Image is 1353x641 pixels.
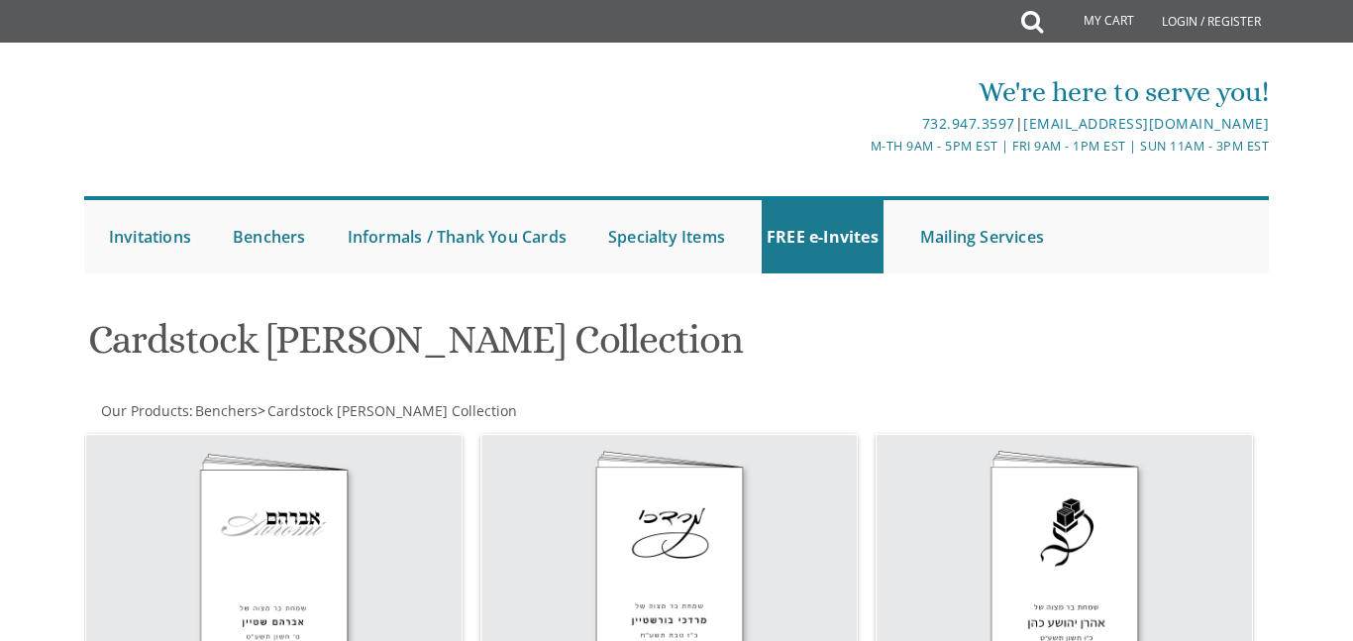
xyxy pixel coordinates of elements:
div: M-Th 9am - 5pm EST | Fri 9am - 1pm EST | Sun 11am - 3pm EST [480,136,1270,157]
a: FREE e-Invites [762,200,884,273]
a: Our Products [99,401,189,420]
div: | [480,112,1270,136]
a: Benchers [193,401,258,420]
div: We're here to serve you! [480,72,1270,112]
a: Invitations [104,200,196,273]
h1: Cardstock [PERSON_NAME] Collection [88,318,864,376]
a: Benchers [228,200,311,273]
a: Mailing Services [915,200,1049,273]
a: [EMAIL_ADDRESS][DOMAIN_NAME] [1023,114,1269,133]
a: Informals / Thank You Cards [343,200,572,273]
div: : [84,401,676,421]
span: Benchers [195,401,258,420]
span: Cardstock [PERSON_NAME] Collection [267,401,517,420]
a: My Cart [1041,2,1148,42]
a: 732.947.3597 [922,114,1015,133]
span: > [258,401,517,420]
a: Specialty Items [603,200,730,273]
a: Cardstock [PERSON_NAME] Collection [265,401,517,420]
